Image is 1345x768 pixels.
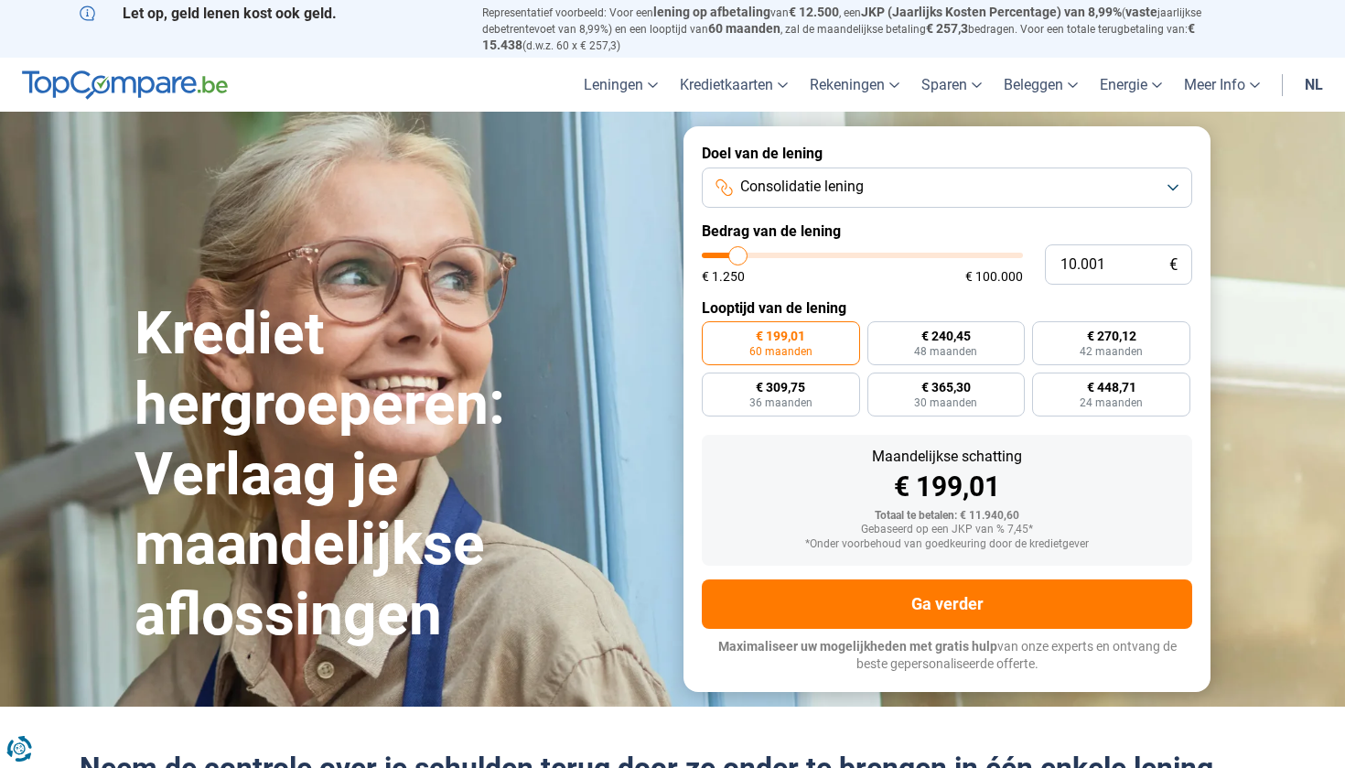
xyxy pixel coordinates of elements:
span: 60 maanden [749,346,812,357]
a: Beleggen [993,58,1089,112]
a: Sparen [910,58,993,112]
span: Consolidatie lening [740,177,864,197]
a: Kredietkaarten [669,58,799,112]
button: Ga verder [702,579,1192,629]
span: € 257,3 [926,21,968,36]
a: Rekeningen [799,58,910,112]
span: 42 maanden [1080,346,1143,357]
p: Representatief voorbeeld: Voor een van , een ( jaarlijkse debetrentevoet van 8,99%) en een loopti... [482,5,1265,53]
label: Bedrag van de lening [702,222,1192,240]
button: Consolidatie lening [702,168,1192,208]
span: lening op afbetaling [653,5,770,19]
a: nl [1294,58,1334,112]
span: € 12.500 [789,5,839,19]
a: Leningen [573,58,669,112]
span: vaste [1125,5,1157,19]
div: Maandelijkse schatting [716,449,1178,464]
a: Energie [1089,58,1173,112]
span: € 365,30 [921,381,971,394]
span: € 1.250 [702,270,745,283]
span: 60 maanden [708,21,780,36]
p: Let op, geld lenen kost ook geld. [80,5,460,22]
label: Doel van de lening [702,145,1192,162]
div: Gebaseerd op een JKP van % 7,45* [716,524,1178,536]
span: 30 maanden [914,397,977,408]
span: JKP (Jaarlijks Kosten Percentage) van 8,99% [861,5,1122,19]
span: 36 maanden [749,397,812,408]
span: € 199,01 [756,330,805,342]
span: 24 maanden [1080,397,1143,408]
span: € 448,71 [1087,381,1136,394]
span: € 15.438 [482,21,1195,52]
span: € 270,12 [1087,330,1136,342]
div: Totaal te betalen: € 11.940,60 [716,510,1178,523]
div: *Onder voorbehoud van goedkeuring door de kredietgever [716,538,1178,551]
a: Meer Info [1173,58,1271,112]
span: € 240,45 [921,330,971,342]
p: van onze experts en ontvang de beste gepersonaliseerde offerte. [702,638,1192,674]
span: 48 maanden [914,346,977,357]
img: TopCompare [22,70,228,100]
h1: Krediet hergroeperen: Verlaag je maandelijkse aflossingen [134,299,662,651]
label: Looptijd van de lening [702,299,1192,317]
span: € 309,75 [756,381,805,394]
span: Maximaliseer uw mogelijkheden met gratis hulp [718,639,997,654]
span: € 100.000 [965,270,1023,283]
div: € 199,01 [716,473,1178,501]
span: € [1169,257,1178,273]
